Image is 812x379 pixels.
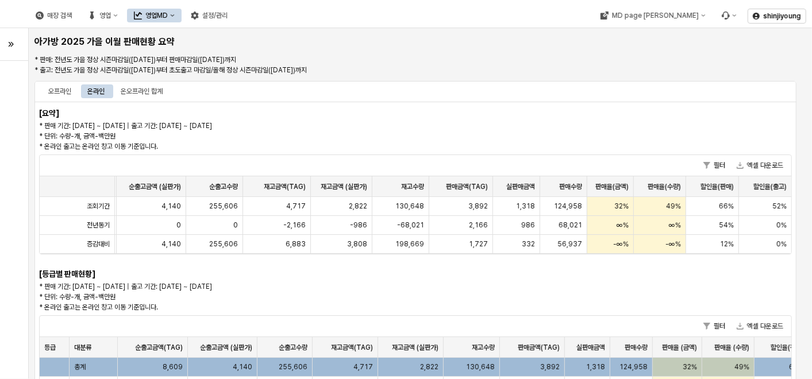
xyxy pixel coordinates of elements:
[200,342,252,351] span: 순출고금액 (실판가)
[554,202,582,211] span: 124,958
[472,342,495,351] span: 재고수량
[209,181,238,191] span: 순출고수량
[714,342,749,351] span: 판매율 (수량)
[127,9,182,22] button: 영업MD
[776,221,787,230] span: 0%
[662,342,697,351] span: 판매율 (금액)
[48,84,71,98] div: 오프라인
[714,9,743,22] div: Menu item 6
[392,342,438,351] span: 재고금액 (실판가)
[129,181,181,191] span: 순출고금액 (실판가)
[347,239,367,249] span: 3,808
[683,362,697,372] span: 32%
[720,239,734,249] span: 12%
[34,36,347,48] h5: 아가방 2025 가을 이월 판매현황 요약
[87,84,105,98] div: 온라인
[593,9,712,22] div: MD page 이동
[331,342,373,351] span: 재고금액(TAG)
[466,362,495,372] span: 130,648
[522,239,535,249] span: 332
[44,342,56,351] span: 등급
[516,202,535,211] span: 1,318
[121,84,163,98] div: 온오프라인 합계
[34,55,668,75] p: * 판매: 전년도 가을 정상 시즌마감일([DATE])부터 판매마감일([DATE])까지 * 출고: 전년도 가을 정상 시즌마감일([DATE])부터 초도출고 마감일/올해 정상 시즌...
[468,202,488,211] span: 3,892
[184,9,234,22] button: 설정/관리
[349,202,367,211] span: 2,822
[74,342,91,351] span: 대분류
[395,239,424,249] span: 198,669
[763,11,801,21] p: shinjiyoung
[506,181,535,191] span: 실판매금액
[753,181,787,191] span: 할인율(출고)
[286,239,306,249] span: 6,883
[557,239,582,249] span: 56,937
[617,221,629,230] span: ∞%
[518,342,560,351] span: 판매금액(TAG)
[420,362,438,372] span: 2,822
[613,239,629,249] span: -∞%
[41,84,78,98] div: 오프라인
[648,181,681,191] span: 판매율(수량)
[772,202,787,211] span: 52%
[286,202,306,211] span: 4,717
[264,181,306,191] span: 재고금액(TAG)
[611,11,698,20] div: MD page [PERSON_NAME]
[699,319,730,333] button: 필터
[29,9,79,22] button: 매장 검색
[209,239,238,249] span: 255,606
[350,221,367,230] span: -986
[593,9,712,22] button: MD page [PERSON_NAME]
[701,181,734,191] span: 할인율(판매)
[719,221,734,230] span: 54%
[395,202,424,211] span: 130,648
[732,319,788,333] button: 엑셀 다운로드
[401,181,424,191] span: 재고수량
[559,221,582,230] span: 68,021
[233,221,238,230] span: 0
[39,108,93,118] h6: [요약]
[114,84,170,98] div: 온오프라인 합계
[789,362,804,372] span: 66%
[614,202,629,211] span: 32%
[734,362,749,372] span: 49%
[748,9,806,24] button: shinjiyoung
[233,362,252,372] span: 4,140
[666,202,681,211] span: 49%
[771,342,804,351] span: 할인율(판매)
[576,342,605,351] span: 실판매금액
[732,158,788,172] button: 엑셀 다운로드
[665,239,681,249] span: -∞%
[161,202,181,211] span: 4,140
[163,362,183,372] span: 8,609
[145,11,168,20] div: 영업MD
[74,362,86,372] span: 총계
[469,239,488,249] span: 1,727
[669,221,681,230] span: ∞%
[586,362,605,372] span: 1,318
[80,84,111,98] div: 온라인
[209,202,238,211] span: 255,606
[202,11,228,20] div: 설정/관리
[39,269,157,279] h6: [등급별 판매현황]
[161,239,181,249] span: 4,140
[279,362,307,372] span: 255,606
[719,202,734,211] span: 66%
[446,181,488,191] span: 판매금액(TAG)
[283,221,306,230] span: -2,166
[99,11,111,20] div: 영업
[699,158,730,172] button: 필터
[176,221,181,230] span: 0
[469,221,488,230] span: 2,166
[87,202,110,211] span: 조회기간
[39,281,474,312] p: * 판매 기간: [DATE] ~ [DATE] | 출고 기간: [DATE] ~ [DATE] * 단위: 수량-개, 금액-백만원 * 온라인 출고는 온라인 창고 이동 기준입니다.
[87,239,110,249] span: 증감대비
[353,362,373,372] span: 4,717
[776,239,787,249] span: 0%
[619,362,648,372] span: 124,958
[521,221,535,230] span: 986
[81,9,125,22] div: 영업
[47,11,72,20] div: 매장 검색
